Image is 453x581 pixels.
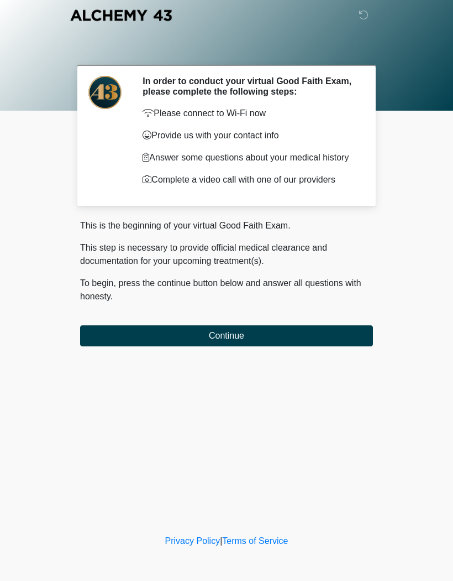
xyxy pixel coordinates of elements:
[143,107,356,120] p: Please connect to Wi-Fi now
[143,173,356,186] p: Complete a video call with one of our providers
[80,277,373,303] p: To begin, press the continue button below and answer all questions with honesty.
[80,325,373,346] button: Continue
[72,40,381,60] h1: ‎ ‎ ‎ ‎
[165,536,220,546] a: Privacy Policy
[220,536,222,546] a: |
[222,536,288,546] a: Terms of Service
[80,241,373,268] p: This step is necessary to provide official medical clearance and documentation for your upcoming ...
[143,151,356,164] p: Answer some questions about your medical history
[143,129,356,142] p: Provide us with your contact info
[69,8,173,22] img: Alchemy 43 Logo
[80,219,373,232] p: This is the beginning of your virtual Good Faith Exam.
[143,76,356,97] h2: In order to conduct your virtual Good Faith Exam, please complete the following steps:
[88,76,122,109] img: Agent Avatar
